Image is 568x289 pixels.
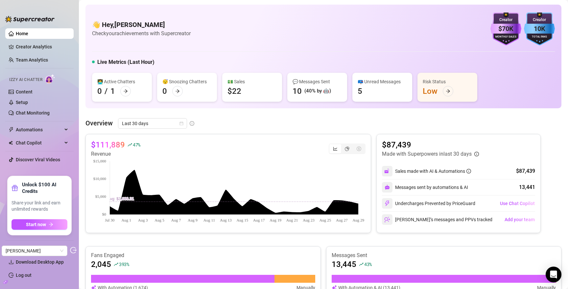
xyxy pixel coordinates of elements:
div: Undercharges Prevented by PriceGuard [382,198,475,209]
span: logout [70,247,77,253]
span: Share your link and earn unlimited rewards [12,200,67,213]
span: rise [128,143,132,147]
div: $70K [490,24,521,34]
img: svg%3e [384,168,390,174]
div: 5 [358,86,362,96]
button: Start nowarrow-right [12,219,67,230]
img: logo-BBDzfeDw.svg [5,16,55,22]
a: Home [16,31,28,36]
span: Add your team [505,217,535,222]
div: 10 [293,86,302,96]
div: Creator [524,17,555,23]
span: pie-chart [345,146,349,151]
span: Chat Copilot [16,138,62,148]
span: line-chart [333,146,338,151]
span: Automations [16,124,62,135]
a: Content [16,89,33,94]
div: Total Fans [524,35,555,39]
div: 👩‍💻 Active Chatters [97,78,147,85]
span: calendar [179,121,183,125]
div: $22 [227,86,241,96]
span: download [9,259,14,265]
img: svg%3e [385,185,390,190]
span: arrow-right [175,89,180,93]
div: 0 [162,86,167,96]
div: (40% by 🤖) [304,87,331,95]
img: svg%3e [384,200,390,206]
span: arrow-right [49,222,53,227]
article: Overview [85,118,113,128]
div: 💵 Sales [227,78,277,85]
img: svg%3e [384,217,390,223]
a: Setup [16,100,28,105]
div: Open Intercom Messenger [546,267,561,282]
div: Risk Status [423,78,472,85]
div: $87,439 [516,167,535,175]
span: rise [114,262,118,267]
span: arrow-right [446,89,450,93]
article: Made with Superpowers in last 30 days [382,150,472,158]
span: info-circle [466,169,471,173]
span: thunderbolt [9,127,14,132]
strong: Unlock $100 AI Credits [22,181,67,195]
span: info-circle [190,121,194,126]
div: Monthly Sales [490,35,521,39]
span: 43 % [364,261,372,267]
span: 47 % [133,142,140,148]
article: Revenue [91,150,140,158]
span: Izzy AI Chatter [9,77,42,83]
div: Creator [490,17,521,23]
span: gift [12,185,18,191]
span: 393 % [119,261,129,267]
article: Fans Engaged [91,252,315,259]
div: [PERSON_NAME]’s messages and PPVs tracked [382,214,492,225]
a: Discover Viral Videos [16,157,60,162]
span: dollar-circle [357,146,361,151]
article: Messages Sent [332,252,556,259]
div: 💬 Messages Sent [293,78,342,85]
img: AI Chatter [45,74,55,84]
div: Messages sent by automations & AI [382,182,468,193]
a: Chat Monitoring [16,110,50,116]
article: 13,445 [332,259,356,270]
div: 1 [110,86,115,96]
span: build [3,280,8,284]
div: Sales made with AI & Automations [395,168,471,175]
button: Use Chat Copilot [500,198,535,209]
span: Download Desktop App [16,259,64,265]
span: Start now [26,222,46,227]
h4: 👋 Hey, [PERSON_NAME] [92,20,191,29]
img: blue-badge-DgoSNQY1.svg [524,13,555,45]
div: 📪 Unread Messages [358,78,407,85]
a: Creator Analytics [16,41,68,52]
img: Chat Copilot [9,141,13,145]
img: purple-badge-B9DA21FR.svg [490,13,521,45]
span: arrow-right [123,89,128,93]
span: info-circle [474,152,479,156]
article: 2,045 [91,259,111,270]
div: 13,441 [519,183,535,191]
span: Use Chat Copilot [500,201,535,206]
div: 0 [97,86,102,96]
div: 10K [524,24,555,34]
article: Check your achievements with Supercreator [92,29,191,38]
h5: Live Metrics (Last Hour) [97,58,154,66]
div: 😴 Snoozing Chatters [162,78,212,85]
article: $111,889 [91,140,125,150]
div: segmented control [329,144,366,154]
a: Team Analytics [16,57,48,63]
button: Add your team [504,214,535,225]
span: Last 30 days [122,118,183,128]
a: Log out [16,273,32,278]
span: rise [359,262,364,267]
article: $87,439 [382,140,479,150]
span: Ryan Bonam [6,246,63,256]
